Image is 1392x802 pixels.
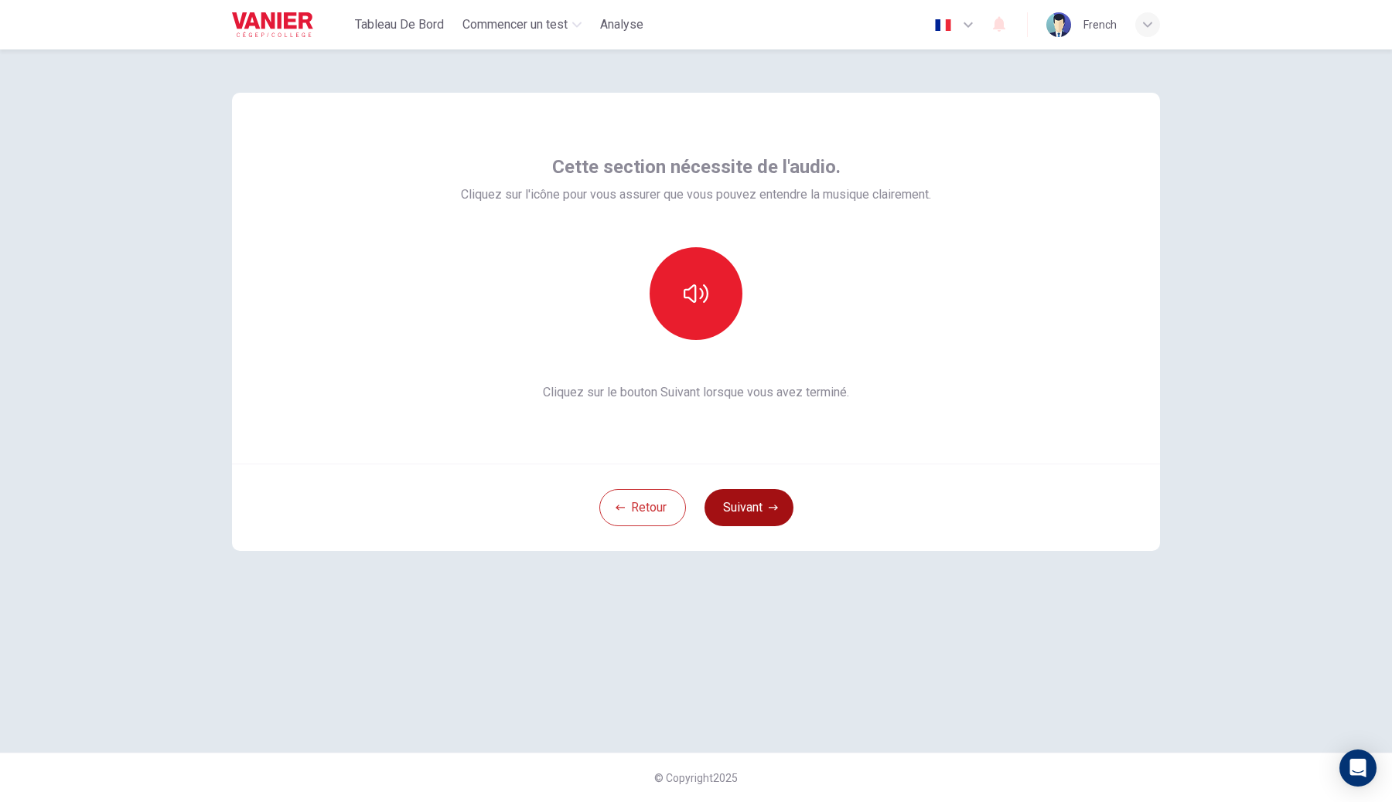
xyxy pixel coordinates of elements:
img: fr [933,19,953,31]
span: Commencer un test [462,15,568,34]
button: Suivant [705,489,793,526]
button: Commencer un test [456,11,588,39]
div: French [1083,15,1117,34]
img: Vanier logo [232,9,313,40]
button: Retour [599,489,686,526]
button: Tableau de bord [349,11,450,39]
span: Cliquez sur le bouton Suivant lorsque vous avez terminé. [461,383,931,402]
div: Open Intercom Messenger [1339,749,1377,787]
span: © Copyright 2025 [654,772,738,784]
span: Cliquez sur l'icône pour vous assurer que vous pouvez entendre la musique clairement. [461,185,931,204]
button: Analyse [594,11,650,39]
span: Analyse [600,15,643,34]
img: Profile picture [1046,12,1071,37]
span: Tableau de bord [355,15,444,34]
a: Vanier logo [232,9,349,40]
span: Cette section nécessite de l'audio. [552,155,841,179]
